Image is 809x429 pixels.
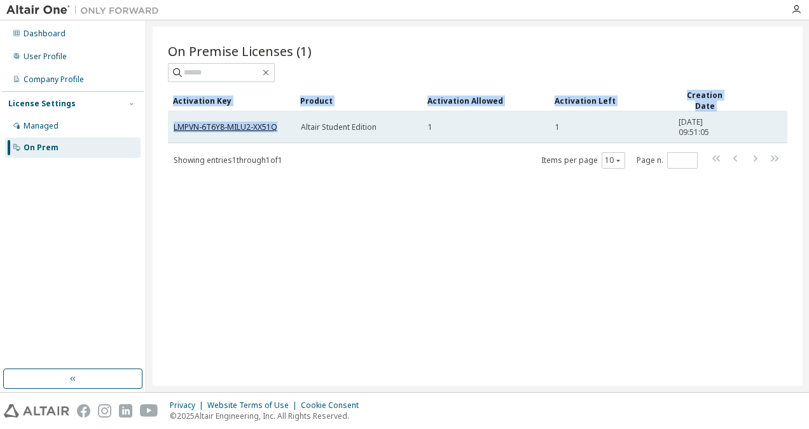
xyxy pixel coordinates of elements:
div: Company Profile [24,74,84,85]
span: 1 [555,122,560,132]
img: Altair One [6,4,165,17]
span: Altair Student Edition [301,122,377,132]
button: 10 [605,155,622,165]
div: Privacy [170,400,207,411]
span: Page n. [637,152,698,169]
span: Items per page [541,152,625,169]
div: Website Terms of Use [207,400,301,411]
div: Dashboard [24,29,66,39]
div: Activation Left [555,90,668,111]
div: User Profile [24,52,67,62]
div: Activation Key [173,90,290,111]
span: On Premise Licenses (1) [168,42,312,60]
img: instagram.svg [98,404,111,418]
div: Creation Date [678,90,731,111]
img: altair_logo.svg [4,404,69,418]
img: youtube.svg [140,404,158,418]
p: © 2025 Altair Engineering, Inc. All Rights Reserved. [170,411,366,421]
img: facebook.svg [77,404,90,418]
div: Cookie Consent [301,400,366,411]
div: Product [300,90,417,111]
span: [DATE] 09:51:05 [679,117,731,137]
img: linkedin.svg [119,404,132,418]
div: Managed [24,121,59,131]
span: 1 [428,122,432,132]
div: On Prem [24,143,59,153]
div: License Settings [8,99,76,109]
span: Showing entries 1 through 1 of 1 [174,155,282,165]
a: LMPVN-6T6Y8-MILU2-XX51Q [174,122,277,132]
div: Activation Allowed [427,90,544,111]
